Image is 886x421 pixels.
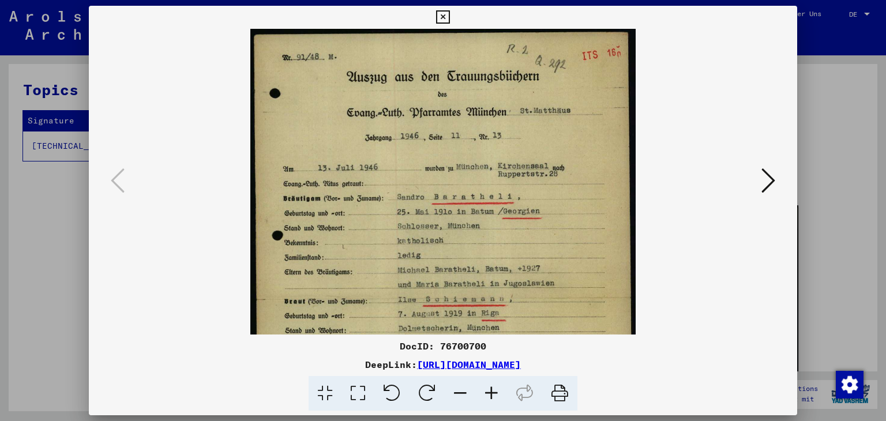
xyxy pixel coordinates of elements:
[89,339,798,353] div: DocID: 76700700
[89,358,798,371] div: DeepLink:
[835,370,863,398] div: Zustimmung ändern
[417,359,521,370] a: [URL][DOMAIN_NAME]
[836,371,864,399] img: Zustimmung ändern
